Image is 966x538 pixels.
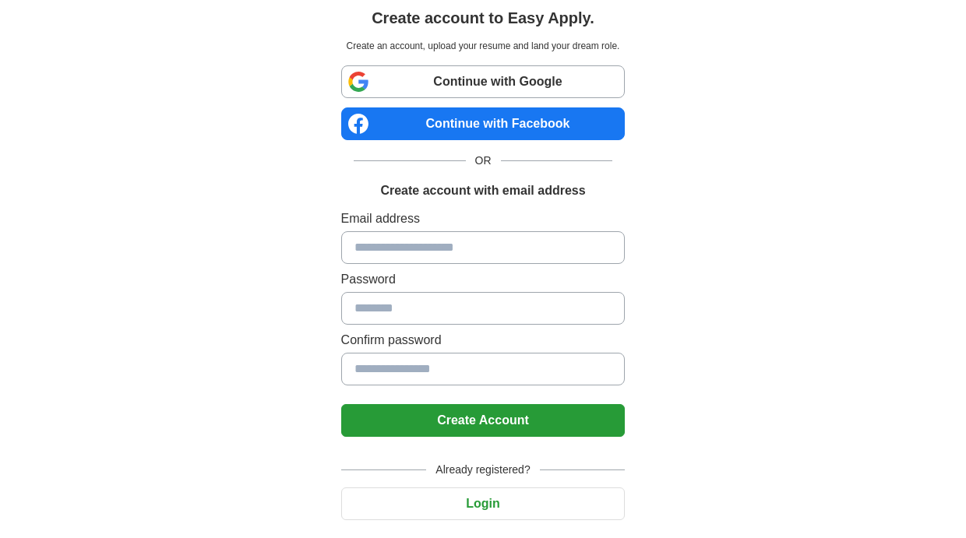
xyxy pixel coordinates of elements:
[372,6,594,30] h1: Create account to Easy Apply.
[341,270,626,289] label: Password
[341,487,626,520] button: Login
[426,462,539,478] span: Already registered?
[341,209,626,228] label: Email address
[341,331,626,350] label: Confirm password
[341,404,626,437] button: Create Account
[380,181,585,200] h1: Create account with email address
[344,39,622,53] p: Create an account, upload your resume and land your dream role.
[341,497,626,510] a: Login
[466,153,501,169] span: OR
[341,107,626,140] a: Continue with Facebook
[341,65,626,98] a: Continue with Google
